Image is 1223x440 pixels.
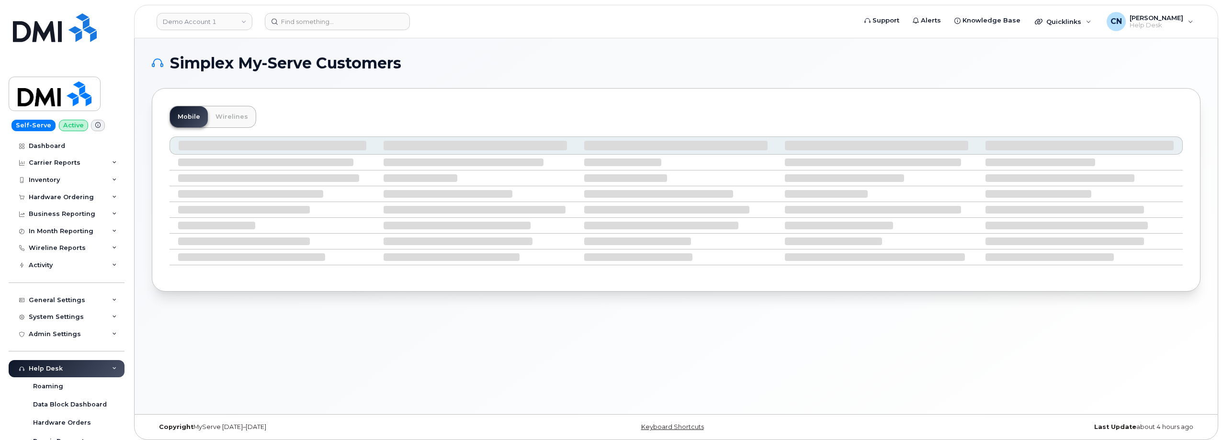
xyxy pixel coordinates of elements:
[641,423,704,430] a: Keyboard Shortcuts
[208,106,256,127] a: Wirelines
[159,423,193,430] strong: Copyright
[851,423,1200,431] div: about 4 hours ago
[152,423,501,431] div: MyServe [DATE]–[DATE]
[170,106,208,127] a: Mobile
[170,56,401,70] span: Simplex My-Serve Customers
[1094,423,1136,430] strong: Last Update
